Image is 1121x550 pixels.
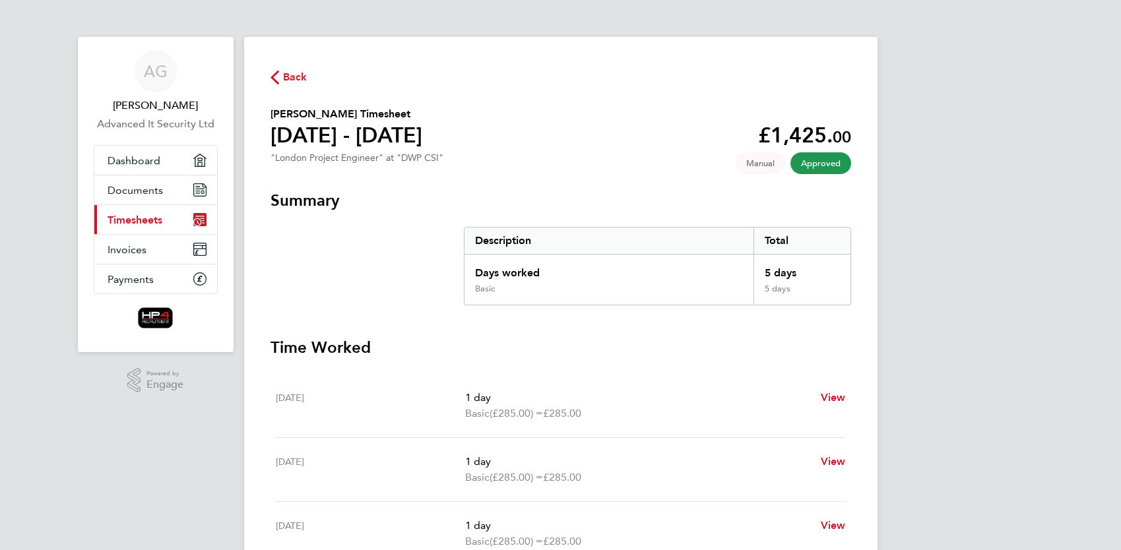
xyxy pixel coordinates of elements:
a: Powered byEngage [127,368,183,393]
span: 00 [833,127,851,146]
span: Timesheets [108,214,162,226]
span: This timesheet has been approved. [790,152,851,174]
a: Advanced It Security Ltd [94,116,218,132]
h1: [DATE] - [DATE] [271,122,422,148]
span: Basic [465,534,490,549]
a: Go to home page [94,307,218,328]
span: View [821,455,846,468]
span: (£285.00) = [490,471,543,483]
div: [DATE] [276,390,466,421]
div: Description [464,228,754,254]
a: Payments [94,264,217,293]
span: £285.00 [543,407,581,419]
div: [DATE] [276,518,466,549]
span: Dashboard [108,154,160,167]
span: Andrew Gover [94,98,218,113]
span: View [821,519,846,532]
span: View [821,391,846,404]
nav: Main navigation [78,37,234,352]
a: AG[PERSON_NAME] [94,50,218,113]
span: This timesheet was manually created. [736,152,785,174]
div: Basic [475,284,495,294]
div: Total [753,228,850,254]
span: £285.00 [543,471,581,483]
span: Invoices [108,243,146,256]
h3: Time Worked [271,337,851,358]
div: Days worked [464,255,754,284]
span: Documents [108,184,163,197]
a: Dashboard [94,146,217,175]
span: Powered by [146,368,183,379]
div: Summary [464,227,851,305]
button: Back [271,69,307,85]
a: View [821,390,846,406]
h2: [PERSON_NAME] Timesheet [271,106,422,122]
img: hp4recruitment-logo-retina.png [138,307,173,328]
p: 1 day [465,454,810,470]
span: Back [283,69,307,85]
span: (£285.00) = [490,407,543,419]
span: (£285.00) = [490,535,543,547]
a: Invoices [94,235,217,264]
span: Payments [108,273,154,286]
div: 5 days [753,255,850,284]
div: "London Project Engineer" at "DWP CSI" [271,152,443,164]
h3: Summary [271,190,851,211]
p: 1 day [465,518,810,534]
span: Engage [146,379,183,390]
p: 1 day [465,390,810,406]
a: Documents [94,175,217,204]
a: View [821,454,846,470]
span: Basic [465,470,490,485]
a: View [821,518,846,534]
div: [DATE] [276,454,466,485]
span: AG [144,63,168,80]
app-decimal: £1,425. [758,123,851,148]
span: £285.00 [543,535,581,547]
div: 5 days [753,284,850,305]
a: Timesheets [94,205,217,234]
span: Basic [465,406,490,421]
